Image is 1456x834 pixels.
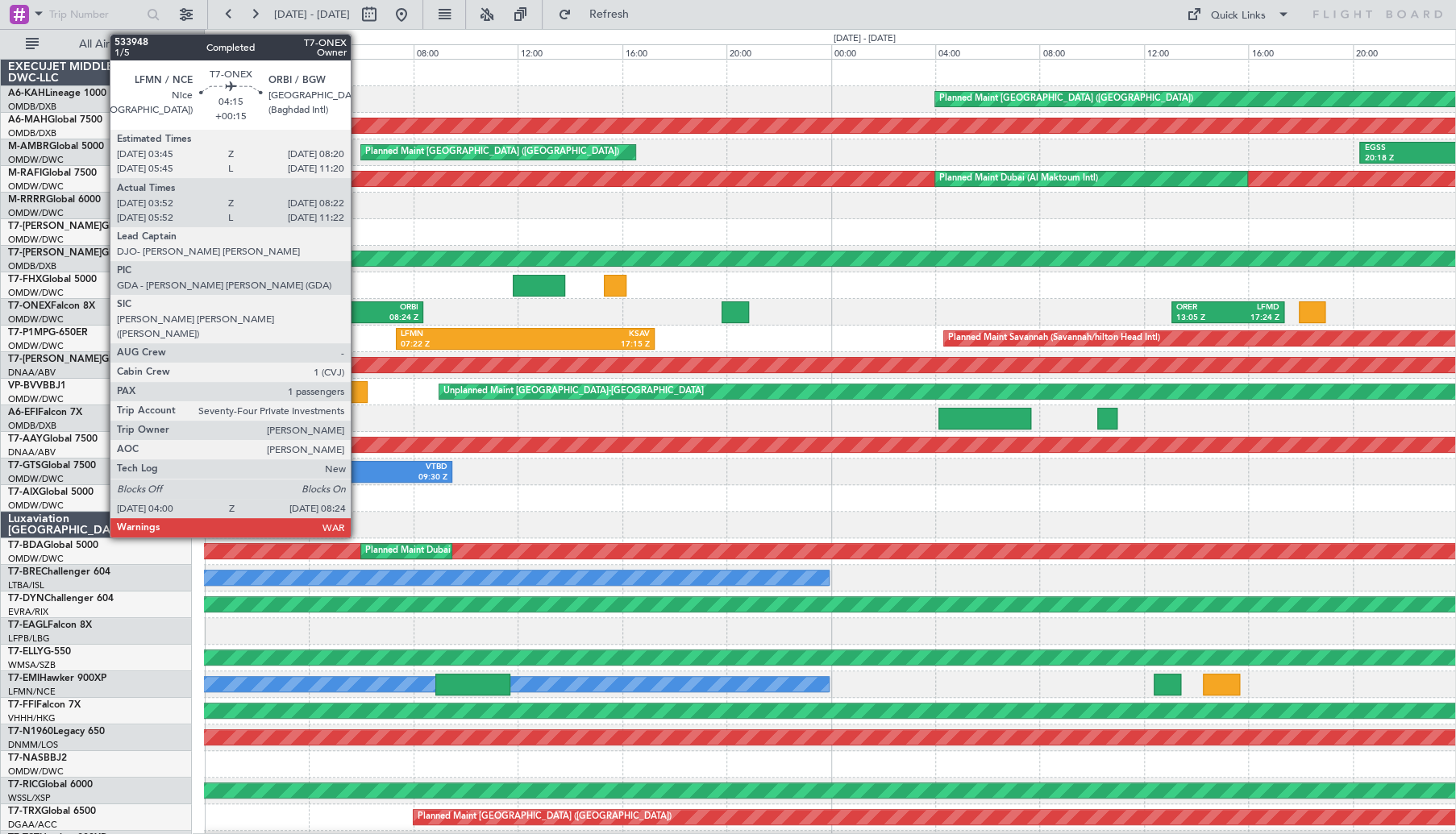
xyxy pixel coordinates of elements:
a: T7-ELLYG-550 [8,647,71,657]
div: [DATE] - [DATE] [834,32,896,46]
span: T7-BDA [8,541,44,550]
button: Quick Links [1179,2,1298,27]
span: T7-ELLY [8,647,44,657]
a: EVRA/RIX [8,606,48,618]
a: T7-BREChallenger 604 [8,567,110,577]
div: 04:00 [935,44,1039,59]
span: M-RAFI [8,168,42,178]
span: T7-AAY [8,434,43,444]
span: A6-EFI [8,408,38,417]
span: VP-BVV [8,381,43,391]
a: T7-NASBBJ2 [8,753,67,763]
div: 07:22 Z [401,339,525,351]
div: 08:00 [1039,44,1143,59]
a: VHHH/HKG [8,712,56,724]
a: LFMN/NCE [8,686,56,698]
span: T7-NAS [8,753,44,763]
a: T7-[PERSON_NAME]Global 7500 [8,222,156,231]
a: OMDW/DWC [8,180,64,193]
span: T7-TRX [8,807,41,816]
a: DNMM/LOS [8,739,58,751]
a: T7-ONEXFalcon 8X [8,301,95,311]
div: YMML [231,462,339,473]
a: T7-P1MPG-650ER [8,328,88,338]
span: [DATE] - [DATE] [274,7,350,22]
a: OMDW/DWC [8,154,64,166]
button: Refresh [551,2,647,27]
a: T7-N1960Legacy 650 [8,727,105,736]
div: 00:00 [831,44,935,59]
a: A6-EFIFalcon 7X [8,408,82,417]
span: T7-FHX [8,275,42,284]
a: OMDW/DWC [8,473,64,485]
span: T7-DYN [8,594,44,604]
div: VTBD [339,462,447,473]
span: T7-EAGL [8,620,48,630]
span: T7-RIC [8,780,38,790]
a: T7-[PERSON_NAME]Global 6000 [8,355,156,364]
a: T7-FFIFalcon 7X [8,700,81,710]
div: 12:00 [518,44,622,59]
span: T7-EMI [8,674,40,683]
div: LFMN [313,302,365,313]
div: 04:00 [309,44,413,59]
a: T7-AIXGlobal 5000 [8,488,94,497]
a: LTBA/ISL [8,579,44,591]
div: LFMD [1228,302,1279,313]
button: All Aircraft [18,31,175,57]
a: OMDB/DXB [8,420,56,432]
a: T7-DYNChallenger 604 [8,594,114,604]
a: T7-EAGLFalcon 8X [8,620,92,630]
a: DNAA/ABV [8,367,56,379]
span: T7-AIX [8,488,39,497]
span: All Aircraft [42,39,170,50]
span: T7-BRE [8,567,41,577]
a: DNAA/ABV [8,446,56,458]
a: OMDW/DWC [8,313,64,326]
div: Planned Maint Dubai (Al Maktoum Intl) [365,539,524,563]
span: Refresh [575,9,643,20]
div: Planned Maint Savannah (Savannah/hilton Head Intl) [948,326,1160,351]
div: 12:00 [1144,44,1248,59]
div: 08:24 Z [366,313,418,324]
div: Planned Maint Dubai (Al Maktoum Intl) [939,167,1098,191]
a: M-RAFIGlobal 7500 [8,168,97,178]
div: 13:05 Z [1176,313,1228,324]
div: 16:00 [1248,44,1352,59]
a: DGAA/ACC [8,819,57,831]
a: OMDW/DWC [8,207,64,219]
a: VP-BVVBBJ1 [8,381,66,391]
span: M-AMBR [8,142,49,151]
a: A6-KAHLineage 1000 [8,89,106,98]
span: A6-MAH [8,115,48,125]
div: 20:00 [726,44,830,59]
span: T7-FFI [8,700,36,710]
div: KSAV [525,329,649,340]
a: M-RRRRGlobal 6000 [8,195,101,205]
a: LFPB/LBG [8,633,50,645]
span: M-RRRR [8,195,46,205]
a: OMDW/DWC [8,287,64,299]
span: A6-KAH [8,89,45,98]
span: T7-ONEX [8,301,51,311]
div: 09:30 Z [339,472,447,483]
div: Planned Maint [GEOGRAPHIC_DATA] ([GEOGRAPHIC_DATA]) [418,805,672,829]
div: ORBI [366,302,418,313]
a: OMDB/DXB [8,101,56,113]
div: EGSS [1364,143,1449,154]
a: OMDW/DWC [8,766,64,778]
a: T7-RICGlobal 6000 [8,780,93,790]
a: M-AMBRGlobal 5000 [8,142,104,151]
a: T7-EMIHawker 900XP [8,674,106,683]
a: OMDB/DXB [8,260,56,272]
span: T7-[PERSON_NAME] [8,222,102,231]
a: OMDW/DWC [8,234,64,246]
span: T7-[PERSON_NAME] [8,355,102,364]
a: T7-GTSGlobal 7500 [8,461,96,471]
a: OMDW/DWC [8,340,64,352]
a: A6-MAHGlobal 7500 [8,115,102,125]
div: 17:24 Z [1228,313,1279,324]
div: LFMN [401,329,525,340]
a: T7-FHXGlobal 5000 [8,275,97,284]
a: OMDW/DWC [8,500,64,512]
